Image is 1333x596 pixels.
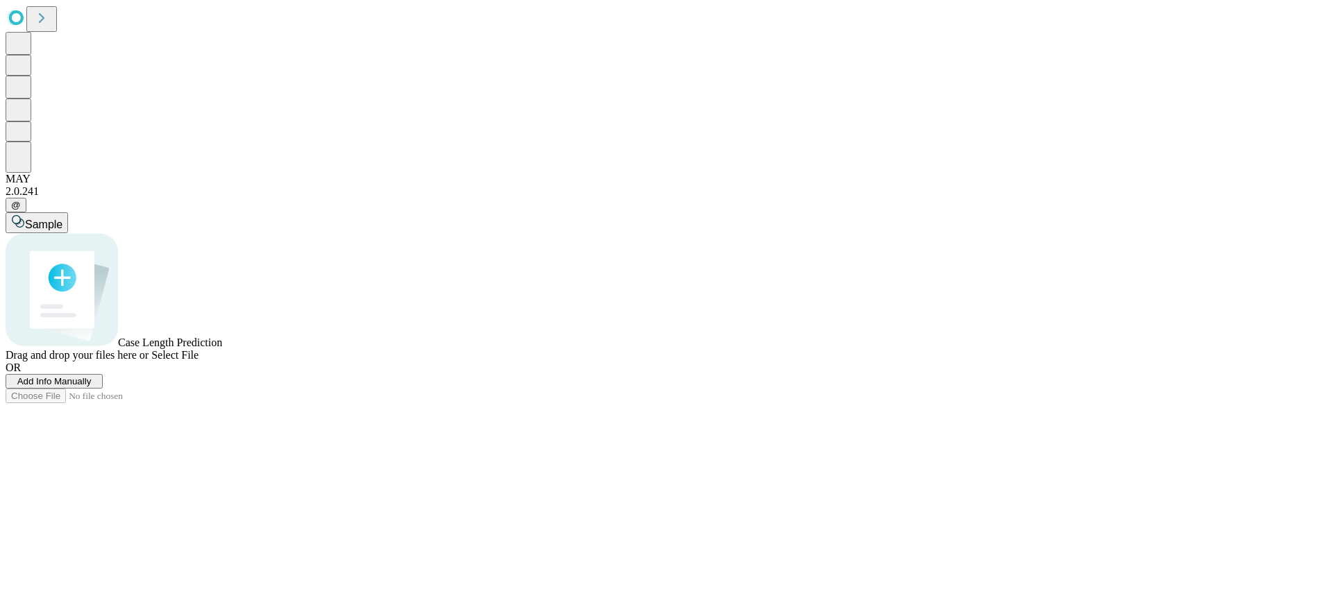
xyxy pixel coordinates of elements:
[6,173,1327,185] div: MAY
[6,361,21,373] span: OR
[6,212,68,233] button: Sample
[118,337,222,348] span: Case Length Prediction
[17,376,92,386] span: Add Info Manually
[6,349,149,361] span: Drag and drop your files here or
[25,219,62,230] span: Sample
[11,200,21,210] span: @
[151,349,199,361] span: Select File
[6,198,26,212] button: @
[6,374,103,389] button: Add Info Manually
[6,185,1327,198] div: 2.0.241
